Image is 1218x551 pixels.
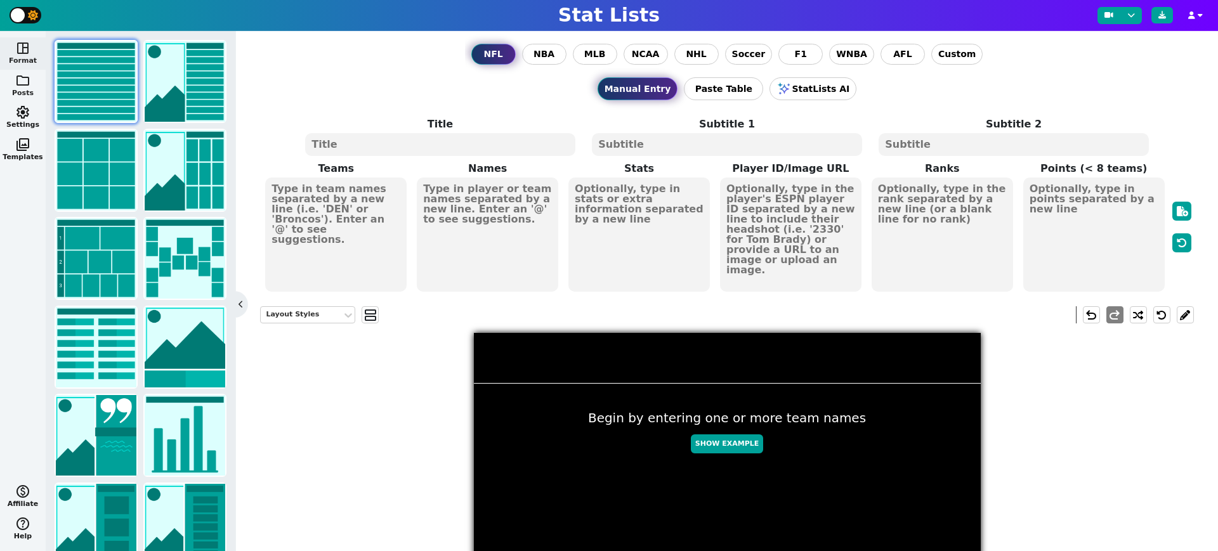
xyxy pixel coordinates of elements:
[15,73,30,88] span: folder
[56,130,136,211] img: grid
[632,48,660,61] span: NCAA
[145,307,225,387] img: matchup
[1084,308,1099,323] span: undo
[732,48,766,61] span: Soccer
[870,117,1157,132] label: Subtitle 2
[297,117,584,132] label: Title
[684,77,763,100] button: Paste Table
[56,307,136,387] img: scores
[893,48,912,61] span: AFL
[145,218,225,299] img: bracket
[584,117,870,132] label: Subtitle 1
[15,41,30,56] span: space_dashboard
[563,161,715,176] label: Stats
[15,484,30,499] span: monetization_on
[598,77,678,100] button: Manual Entry
[836,48,867,61] span: WNBA
[584,48,606,61] span: MLB
[56,218,136,299] img: tier
[483,48,502,61] span: NFL
[15,137,30,152] span: photo_library
[1018,161,1170,176] label: Points (< 8 teams)
[266,309,337,320] div: Layout Styles
[938,48,976,61] span: Custom
[1083,306,1100,323] button: undo
[56,41,136,122] img: list
[15,516,30,531] span: help
[686,48,706,61] span: NHL
[1106,306,1123,323] button: redo
[534,48,554,61] span: NBA
[260,161,412,176] label: Teams
[145,41,225,122] img: list with image
[145,130,225,211] img: grid with image
[15,105,30,120] span: settings
[795,48,807,61] span: F1
[769,77,856,100] button: StatLists AI
[1107,308,1122,323] span: redo
[412,161,563,176] label: Names
[867,161,1018,176] label: Ranks
[474,409,981,460] div: Begin by entering one or more team names
[715,161,867,176] label: Player ID/Image URL
[145,395,225,476] img: chart
[56,395,136,476] img: news/quote
[558,4,660,27] h1: Stat Lists
[691,434,763,454] button: Show Example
